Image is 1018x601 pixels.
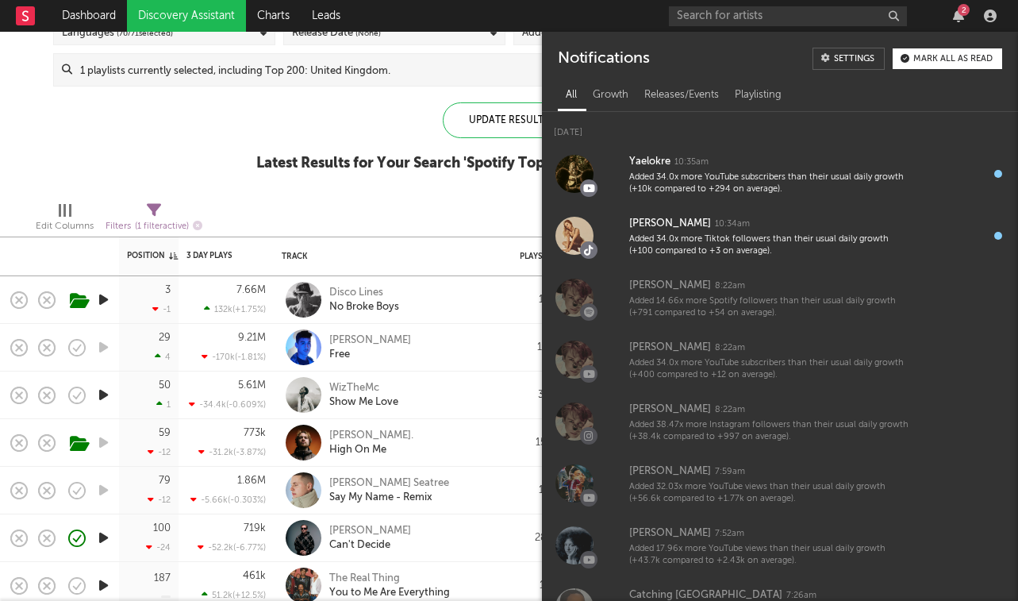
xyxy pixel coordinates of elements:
div: 15.4M [520,433,563,453]
div: 5.61M [238,380,266,391]
div: [PERSON_NAME] [629,338,711,357]
div: -24 [146,542,171,553]
div: 7:59am [715,466,745,478]
div: Free [329,348,411,362]
div: 187 [154,573,171,584]
div: Mark all as read [913,55,993,64]
div: [PERSON_NAME] [629,524,711,543]
div: The Real Thing [329,572,450,586]
div: All [558,82,585,109]
span: ( 70 / 71 selected) [117,24,173,43]
div: Latest Results for Your Search ' Spotify Top 200: UK - Excluding Superstars ' [256,154,762,173]
div: Position [127,251,178,260]
div: [PERSON_NAME]. [329,429,413,443]
div: 1.86M [237,476,266,486]
div: 110M [520,291,563,310]
div: [PERSON_NAME] [629,276,711,295]
div: 2 [958,4,970,16]
div: 3 Day Plays [186,251,242,260]
div: 171M [520,576,563,595]
div: Filters(1 filter active) [106,197,202,243]
div: Update Results [443,102,576,138]
div: Show Me Love [329,395,398,410]
div: 461k [243,571,266,581]
div: Track [282,252,496,261]
input: 1 playlists currently selected, including Top 200: United Kingdom. [72,54,965,86]
div: 375M [520,386,563,405]
div: Releases/Events [636,82,727,109]
div: WizTheMc [329,381,398,395]
div: -12 [148,495,171,505]
div: 7.66M [236,285,266,295]
a: [PERSON_NAME]8:22amAdded 34.0x more YouTube subscribers than their usual daily growth (+400 compa... [542,329,1018,391]
div: Edit Columns [36,217,94,236]
a: [PERSON_NAME]7:52amAdded 17.96x more YouTube views than their usual daily growth (+43.7k compared... [542,514,1018,576]
div: Added 34.0x more YouTube subscribers than their usual daily growth (+10k compared to +294 on aver... [629,171,909,196]
div: -1 [152,304,171,314]
div: Playlisting [727,82,789,109]
div: 50 [159,380,171,391]
div: 166M [520,338,563,357]
div: 7:52am [715,528,744,540]
div: 125M [520,481,563,500]
div: No Broke Boys [329,300,399,314]
a: [PERSON_NAME]10:34amAdded 34.0x more Tiktok followers than their usual daily growth (+100 compare... [542,205,1018,267]
div: [PERSON_NAME] [329,524,411,538]
div: Yaelokre [629,152,670,171]
span: (None) [355,24,381,43]
div: 9.21M [238,333,266,343]
div: [PERSON_NAME] [629,462,711,481]
div: Can't Decide [329,538,411,553]
button: 2 [953,10,964,22]
div: Notifications [558,48,649,70]
a: [PERSON_NAME]8:22amAdded 38.47x more Instagram followers than their usual daily growth (+38.4k co... [542,391,1018,453]
div: 8:22am [715,280,745,292]
a: Settings [812,48,885,70]
div: 100 [153,523,171,534]
div: Added to Playlist [522,24,629,43]
div: [PERSON_NAME] [629,400,711,419]
a: [PERSON_NAME]Can't Decide [329,524,411,553]
div: Say My Name - Remix [329,491,449,505]
div: 79 [159,476,171,486]
div: 10:34am [715,218,750,230]
div: 3 [165,285,171,295]
div: 719k [244,523,266,534]
div: Filters [106,217,202,237]
a: [PERSON_NAME]8:22amAdded 14.66x more Spotify followers than their usual daily growth (+791 compar... [542,267,1018,329]
div: -52.2k ( -6.77 % ) [198,542,266,553]
div: -31.2k ( -3.87 % ) [198,447,266,457]
div: [PERSON_NAME] Seatree [329,476,449,491]
div: Added 34.0x more Tiktok followers than their usual daily growth (+100 compared to +3 on average). [629,233,909,258]
span: ( 1 filter active) [135,222,189,231]
div: 132k ( +1.75 % ) [204,304,266,314]
div: 29 [159,333,171,343]
a: Disco LinesNo Broke Boys [329,286,399,314]
input: Search for artists [669,6,907,26]
a: [PERSON_NAME] SeatreeSay My Name - Remix [329,476,449,505]
div: You to Me Are Everything [329,586,450,600]
div: Edit Columns [36,197,94,243]
div: 8:22am [715,342,745,354]
div: 8:22am [715,404,745,416]
div: Added 34.0x more YouTube subscribers than their usual daily growth (+400 compared to +12 on avera... [629,357,909,382]
div: High On Me [329,443,413,457]
div: Added 32.03x more YouTube views than their usual daily growth (+56.6k compared to +1.77k on avera... [629,481,909,506]
div: Disco Lines [329,286,399,300]
div: 10:35am [674,156,709,168]
a: [PERSON_NAME]Free [329,333,411,362]
div: Languages [62,24,173,43]
div: Growth [585,82,636,109]
div: [PERSON_NAME] [629,214,711,233]
a: WizTheMcShow Me Love [329,381,398,410]
div: 51.2k ( +12.5 % ) [202,590,266,600]
div: [PERSON_NAME] [329,333,411,348]
div: 28.2M [520,529,563,548]
button: Mark all as read [893,48,1002,69]
div: -5.66k ( -0.303 % ) [190,495,266,505]
a: Yaelokre10:35amAdded 34.0x more YouTube subscribers than their usual daily growth (+10k compared ... [542,143,1018,205]
a: [PERSON_NAME]7:59amAdded 32.03x more YouTube views than their usual daily growth (+56.6k compared... [542,453,1018,514]
div: 773k [244,428,266,438]
div: Settings [834,55,874,64]
div: Added 14.66x more Spotify followers than their usual daily growth (+791 compared to +54 on average). [629,295,909,320]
